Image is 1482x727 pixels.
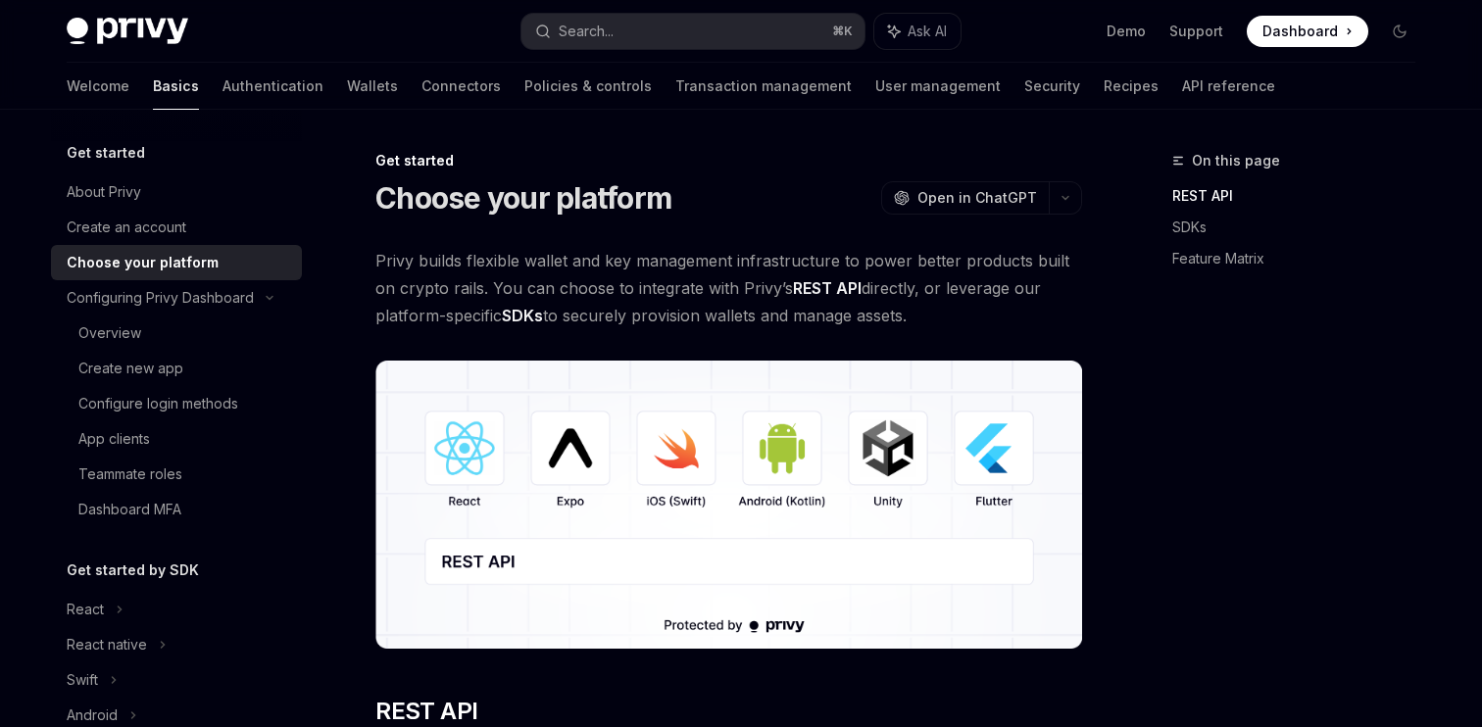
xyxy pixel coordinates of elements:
[908,22,947,41] span: Ask AI
[78,357,183,380] div: Create new app
[51,421,302,457] a: App clients
[78,498,181,521] div: Dashboard MFA
[67,216,186,239] div: Create an account
[1192,149,1280,172] span: On this page
[1024,63,1080,110] a: Security
[67,286,254,310] div: Configuring Privy Dashboard
[1107,22,1146,41] a: Demo
[67,558,199,582] h5: Get started by SDK
[67,703,118,727] div: Android
[51,315,302,351] a: Overview
[67,633,147,656] div: React native
[832,24,853,39] span: ⌘ K
[1384,16,1415,47] button: Toggle dark mode
[347,63,398,110] a: Wallets
[67,668,98,692] div: Swift
[51,174,302,210] a: About Privy
[78,321,141,345] div: Overview
[874,14,961,49] button: Ask AI
[78,392,238,415] div: Configure login methods
[1262,22,1338,41] span: Dashboard
[78,462,182,486] div: Teammate roles
[67,251,219,274] div: Choose your platform
[559,20,614,43] div: Search...
[1172,212,1431,243] a: SDKs
[421,63,501,110] a: Connectors
[1169,22,1223,41] a: Support
[375,180,671,216] h1: Choose your platform
[675,63,852,110] a: Transaction management
[502,306,543,325] strong: SDKs
[51,210,302,245] a: Create an account
[67,598,104,621] div: React
[1247,16,1368,47] a: Dashboard
[78,427,150,451] div: App clients
[375,361,1082,649] img: images/Platform2.png
[51,457,302,492] a: Teammate roles
[1104,63,1159,110] a: Recipes
[875,63,1001,110] a: User management
[51,351,302,386] a: Create new app
[917,188,1037,208] span: Open in ChatGPT
[1172,243,1431,274] a: Feature Matrix
[51,492,302,527] a: Dashboard MFA
[793,278,862,298] strong: REST API
[1172,180,1431,212] a: REST API
[375,247,1082,329] span: Privy builds flexible wallet and key management infrastructure to power better products built on ...
[67,180,141,204] div: About Privy
[524,63,652,110] a: Policies & controls
[67,63,129,110] a: Welcome
[881,181,1049,215] button: Open in ChatGPT
[51,386,302,421] a: Configure login methods
[375,696,477,727] span: REST API
[51,245,302,280] a: Choose your platform
[375,151,1082,170] div: Get started
[1182,63,1275,110] a: API reference
[521,14,864,49] button: Search...⌘K
[153,63,199,110] a: Basics
[67,18,188,45] img: dark logo
[67,141,145,165] h5: Get started
[222,63,323,110] a: Authentication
